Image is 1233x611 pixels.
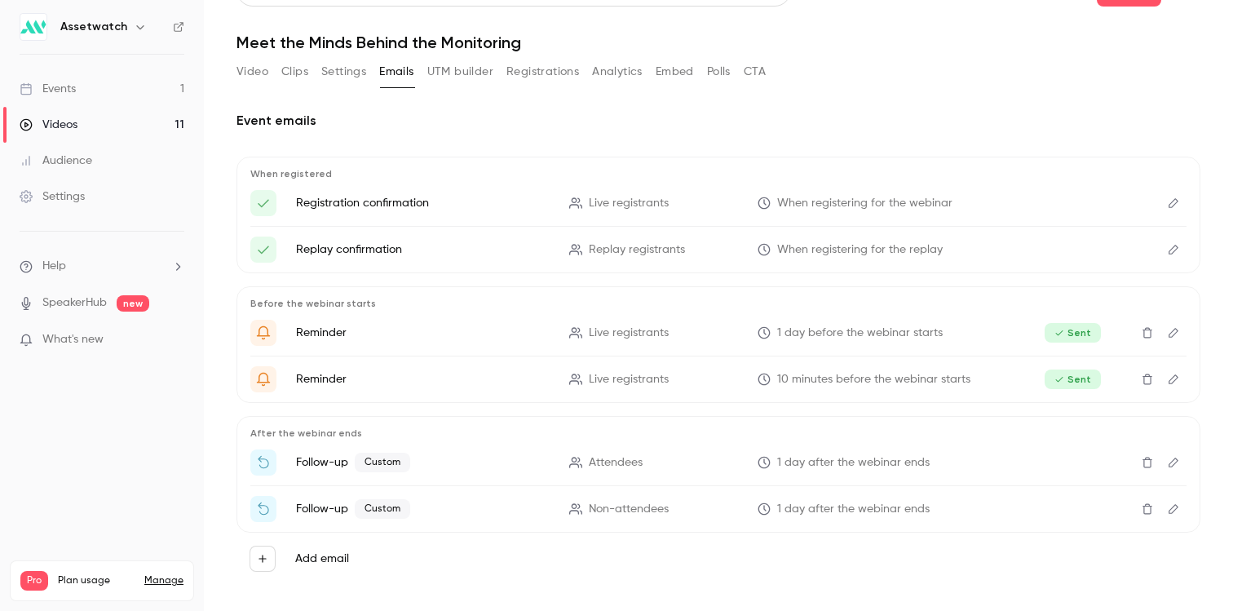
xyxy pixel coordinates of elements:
div: Events [20,81,76,97]
span: 1 day after the webinar ends [777,501,930,518]
button: Edit [1160,496,1187,522]
button: Edit [1160,237,1187,263]
span: 1 day before the webinar starts [777,325,943,342]
button: Analytics [592,59,643,85]
button: Delete [1134,366,1160,392]
span: Custom [355,453,410,472]
li: Here's your access link to {{ event_name }}! [250,237,1187,263]
button: Delete [1134,496,1160,522]
span: Replay registrants [589,241,685,259]
span: Sent [1045,370,1101,389]
p: Reminder [296,325,550,341]
button: Registrations [506,59,579,85]
span: When registering for the webinar [777,195,952,212]
span: Live registrants [589,325,669,342]
div: Videos [20,117,77,133]
li: Thanks for attending {{ event_name }} [250,449,1187,476]
p: Before the webinar starts [250,297,1187,310]
p: Replay confirmation [296,241,550,258]
button: Clips [281,59,308,85]
div: Settings [20,188,85,205]
span: Non-attendees [589,501,669,518]
span: 10 minutes before the webinar starts [777,371,970,388]
button: Delete [1134,449,1160,476]
span: Sent [1045,323,1101,343]
label: Add email [295,551,349,567]
a: Manage [144,574,183,587]
span: new [117,295,149,312]
h2: Event emails [236,111,1200,131]
li: Get Ready for '{{ event_name }}' tomorrow! [250,320,1187,346]
span: 1 day after the webinar ends [777,454,930,472]
span: Live registrants [589,371,669,388]
img: Assetwatch [20,14,46,40]
span: Attendees [589,454,643,472]
span: Custom [355,499,410,519]
p: When registered [250,167,1187,180]
span: Live registrants [589,195,669,212]
a: SpeakerHub [42,294,107,312]
li: Here's your access link to {{ event_name }}! [250,190,1187,216]
button: Delete [1134,320,1160,346]
span: What's new [42,331,104,348]
button: Polls [707,59,731,85]
p: After the webinar ends [250,427,1187,440]
li: help-dropdown-opener [20,258,184,275]
span: Plan usage [58,574,135,587]
p: Follow-up [296,453,550,472]
button: Settings [321,59,366,85]
h6: Assetwatch [60,19,127,35]
span: Pro [20,571,48,591]
span: When registering for the replay [777,241,943,259]
div: Audience [20,153,92,169]
button: Embed [656,59,694,85]
li: {{ event_name }} is about to go live [250,366,1187,392]
button: CTA [744,59,766,85]
button: UTM builder [427,59,493,85]
button: Edit [1160,190,1187,216]
button: Edit [1160,366,1187,392]
button: Edit [1160,449,1187,476]
h1: Meet the Minds Behind the Monitoring [236,33,1200,52]
span: Help [42,258,66,275]
button: Edit [1160,320,1187,346]
li: Watch the replay of {{ event_name }} [250,496,1187,522]
button: Emails [379,59,413,85]
p: Reminder [296,371,550,387]
p: Follow-up [296,499,550,519]
button: Video [236,59,268,85]
p: Registration confirmation [296,195,550,211]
